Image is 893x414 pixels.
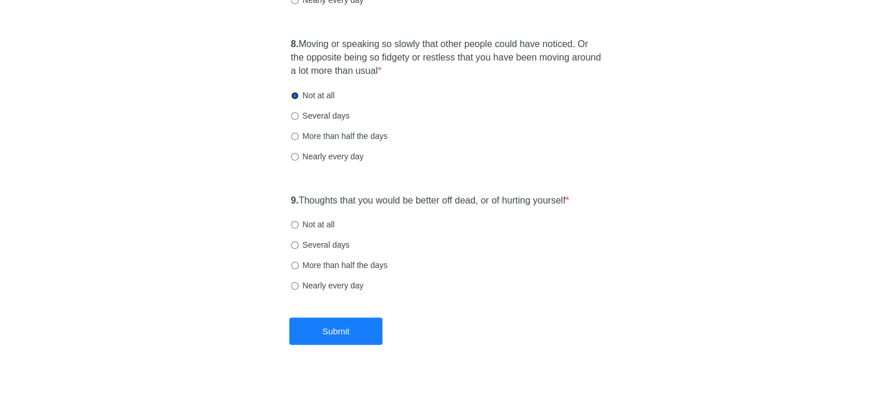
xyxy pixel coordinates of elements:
strong: 9. [291,195,299,205]
label: More than half the days [291,130,388,142]
label: Moving or speaking so slowly that other people could have noticed. Or the opposite being so fidge... [291,38,603,78]
label: Several days [291,110,350,122]
label: Nearly every day [291,151,364,162]
strong: 8. [291,39,299,49]
input: Not at all [291,221,299,229]
label: Not at all [291,90,335,101]
input: Nearly every day [291,282,299,290]
label: Several days [291,239,350,251]
label: Not at all [291,219,335,230]
input: Nearly every day [291,153,299,160]
label: Nearly every day [291,280,364,291]
label: Thoughts that you would be better off dead, or of hurting yourself [291,194,569,208]
input: Several days [291,112,299,120]
input: More than half the days [291,133,299,140]
button: Submit [289,317,382,345]
label: More than half the days [291,259,388,271]
input: Not at all [291,92,299,99]
input: Several days [291,241,299,249]
input: More than half the days [291,262,299,269]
